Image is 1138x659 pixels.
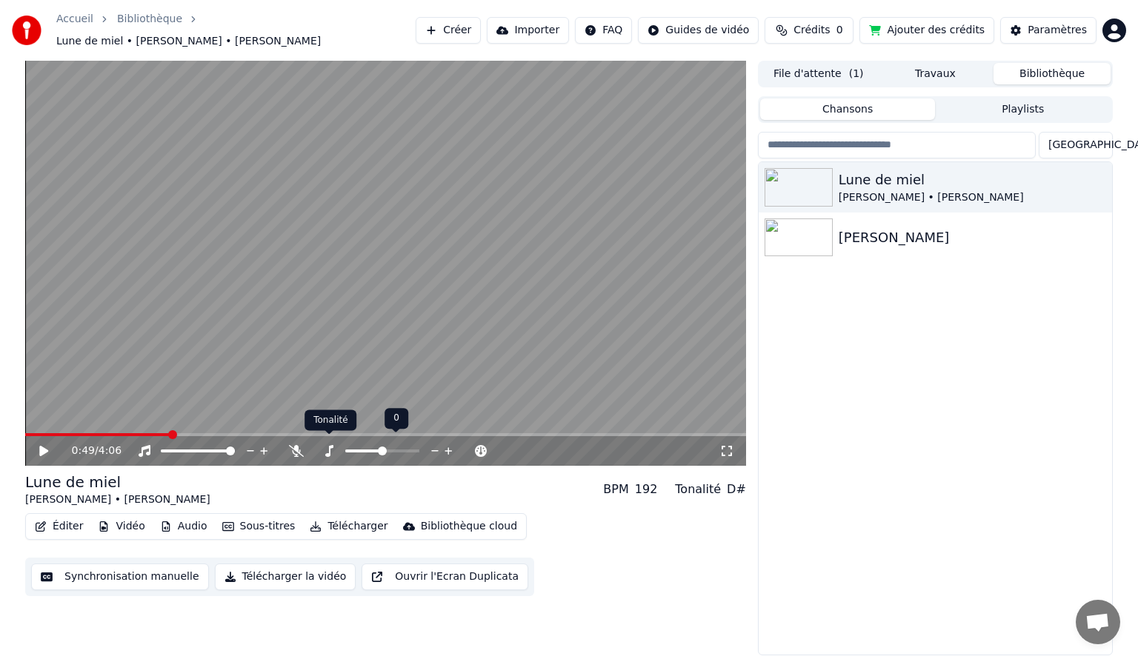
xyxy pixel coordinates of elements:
div: D# [727,481,746,498]
button: Crédits0 [765,17,853,44]
button: Paramètres [1000,17,1097,44]
button: Audio [154,516,213,537]
a: Accueil [56,12,93,27]
span: 0 [836,23,843,38]
button: Créer [416,17,481,44]
div: Lune de miel [839,170,1106,190]
img: youka [12,16,41,45]
div: Lune de miel [25,472,210,492]
span: 4:06 [99,444,122,458]
button: Télécharger la vidéo [215,563,356,590]
div: BPM [603,481,628,498]
div: 192 [635,481,658,498]
div: [PERSON_NAME] • [PERSON_NAME] [25,492,210,507]
button: Ouvrir l'Ecran Duplicata [362,563,528,590]
div: / [72,444,107,458]
button: FAQ [575,17,632,44]
button: Sous-titres [216,516,302,537]
button: Éditer [29,516,89,537]
button: Télécharger [304,516,393,537]
button: Ajouter des crédits [859,17,994,44]
button: Vidéo [92,516,150,537]
div: [PERSON_NAME] [839,227,1106,248]
button: Synchronisation manuelle [31,563,209,590]
div: 0 [385,408,408,429]
div: Tonalité [305,410,356,431]
span: ( 1 ) [849,67,864,81]
span: 0:49 [72,444,95,458]
button: Playlists [935,98,1111,120]
button: Importer [487,17,569,44]
div: Bibliothèque cloud [421,519,517,534]
a: Ouvrir le chat [1076,600,1120,644]
button: Travaux [877,63,994,84]
nav: breadcrumb [56,12,416,49]
button: Bibliothèque [994,63,1111,84]
span: Lune de miel • [PERSON_NAME] • [PERSON_NAME] [56,34,321,49]
button: Chansons [760,98,936,120]
div: [PERSON_NAME] • [PERSON_NAME] [839,190,1106,205]
span: Crédits [793,23,830,38]
button: File d'attente [760,63,877,84]
div: Paramètres [1028,23,1087,38]
div: Tonalité [675,481,721,498]
a: Bibliothèque [117,12,182,27]
button: Guides de vidéo [638,17,759,44]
